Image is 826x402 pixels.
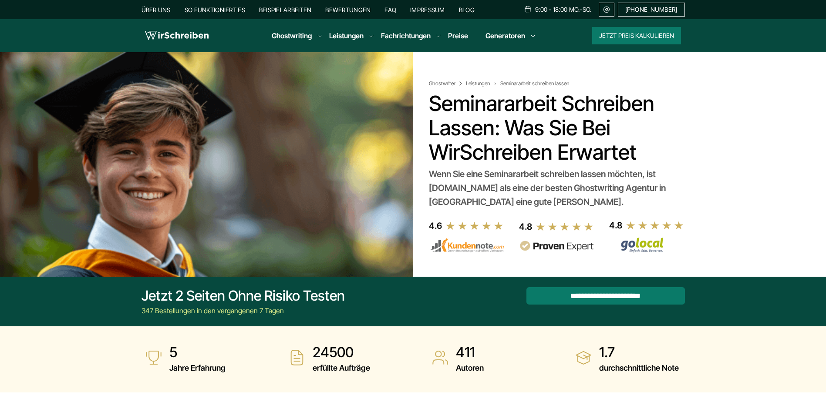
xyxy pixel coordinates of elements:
[609,237,684,253] img: Wirschreiben Bewertungen
[272,30,312,41] a: Ghostwriting
[500,80,569,87] span: Seminararbeit schreiben lassen
[626,221,684,230] img: stars
[535,6,592,13] span: 9:00 - 18:00 Mo.-So.
[625,6,678,13] span: [PHONE_NUMBER]
[142,6,171,13] a: Über uns
[429,167,681,209] div: Wenn Sie eine Seminararbeit schreiben lassen möchten, ist [DOMAIN_NAME] als eine der besten Ghost...
[288,349,306,366] img: erfüllte Aufträge
[429,80,464,87] a: Ghostwriter
[459,6,475,13] a: Blog
[603,6,610,13] img: Email
[329,30,364,41] a: Leistungen
[448,31,468,40] a: Preise
[536,222,594,231] img: stars
[609,218,622,232] div: 4.8
[485,30,525,41] a: Generatoren
[142,287,345,305] div: Jetzt 2 Seiten ohne Risiko testen
[313,361,370,375] span: erfüllte Aufträge
[466,80,499,87] a: Leistungen
[313,344,370,361] strong: 24500
[519,220,532,234] div: 4.8
[185,6,245,13] a: So funktioniert es
[456,344,484,361] strong: 411
[429,238,504,253] img: kundennote
[524,6,532,13] img: Schedule
[169,361,226,375] span: Jahre Erfahrung
[456,361,484,375] span: Autoren
[575,349,592,366] img: durchschnittliche Note
[325,6,371,13] a: Bewertungen
[519,241,594,251] img: provenexpert reviews
[599,361,679,375] span: durchschnittliche Note
[432,349,449,366] img: Autoren
[142,305,345,316] div: 347 Bestellungen in den vergangenen 7 Tagen
[599,344,679,361] strong: 1.7
[169,344,226,361] strong: 5
[384,6,396,13] a: FAQ
[410,6,445,13] a: Impressum
[618,3,685,17] a: [PHONE_NUMBER]
[429,91,681,164] h1: Seminararbeit schreiben lassen: Was Sie bei WirSchreiben erwartet
[592,27,681,44] button: Jetzt Preis kalkulieren
[259,6,311,13] a: Beispielarbeiten
[145,349,162,366] img: Jahre Erfahrung
[445,221,504,231] img: stars
[145,29,209,42] img: logo wirschreiben
[381,30,431,41] a: Fachrichtungen
[429,219,442,233] div: 4.6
